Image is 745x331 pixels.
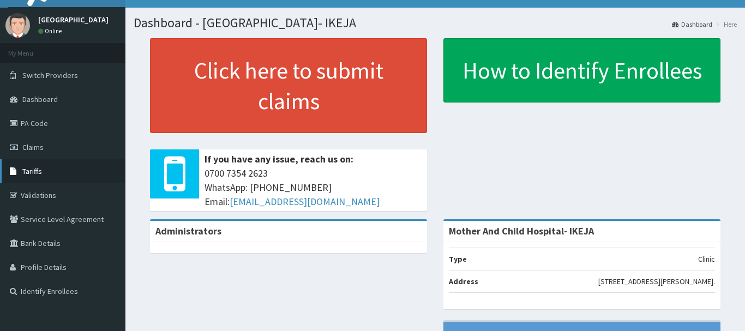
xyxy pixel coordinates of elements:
p: [GEOGRAPHIC_DATA] [38,16,109,23]
span: Switch Providers [22,70,78,80]
h1: Dashboard - [GEOGRAPHIC_DATA]- IKEJA [134,16,737,30]
span: Dashboard [22,94,58,104]
span: Tariffs [22,166,42,176]
a: Dashboard [672,20,712,29]
b: Type [449,254,467,264]
a: Click here to submit claims [150,38,427,133]
strong: Mother And Child Hospital- IKEJA [449,225,594,237]
img: User Image [5,13,30,38]
p: [STREET_ADDRESS][PERSON_NAME]. [598,276,715,287]
p: Clinic [698,254,715,264]
a: Online [38,27,64,35]
li: Here [713,20,737,29]
b: Address [449,276,478,286]
b: Administrators [155,225,221,237]
b: If you have any issue, reach us on: [205,153,353,165]
a: [EMAIL_ADDRESS][DOMAIN_NAME] [230,195,380,208]
a: How to Identify Enrollees [443,38,720,103]
span: Claims [22,142,44,152]
span: 0700 7354 2623 WhatsApp: [PHONE_NUMBER] Email: [205,166,422,208]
